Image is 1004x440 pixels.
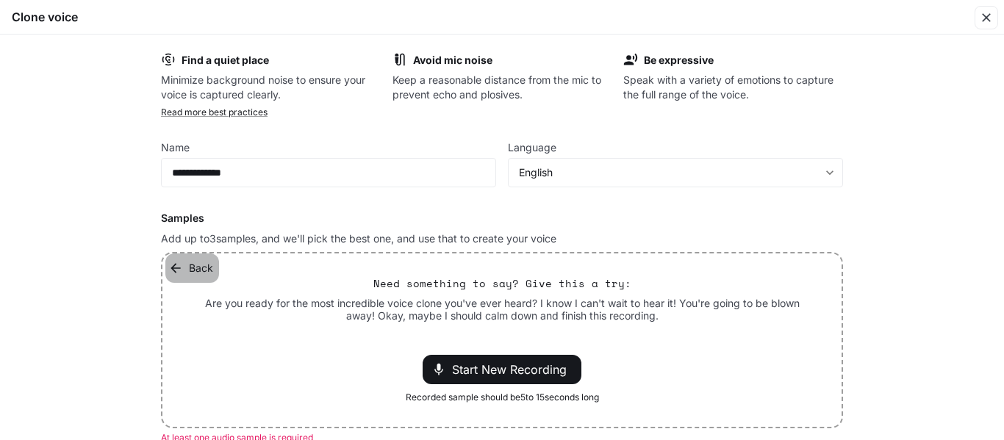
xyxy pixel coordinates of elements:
p: Minimize background noise to ensure your voice is captured clearly. [161,73,381,102]
div: English [519,165,819,180]
p: Need something to say? Give this a try: [373,276,631,291]
b: Avoid mic noise [413,54,492,66]
div: Start New Recording [423,355,581,384]
span: Recorded sample should be 5 to 15 seconds long [406,390,599,405]
span: Start New Recording [452,361,575,378]
p: Add up to 3 samples, and we'll pick the best one, and use that to create your voice [161,231,843,246]
h5: Clone voice [12,9,78,25]
b: Be expressive [644,54,714,66]
h6: Samples [161,211,843,226]
a: Read more best practices [161,107,268,118]
p: Speak with a variety of emotions to capture the full range of the voice. [623,73,843,102]
b: Find a quiet place [182,54,269,66]
p: Keep a reasonable distance from the mic to prevent echo and plosives. [392,73,612,102]
p: Are you ready for the most incredible voice clone you've ever heard? I know I can't wait to hear ... [198,297,806,322]
p: Name [161,143,190,153]
p: Language [508,143,556,153]
button: Back [165,253,219,283]
div: English [509,165,842,180]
